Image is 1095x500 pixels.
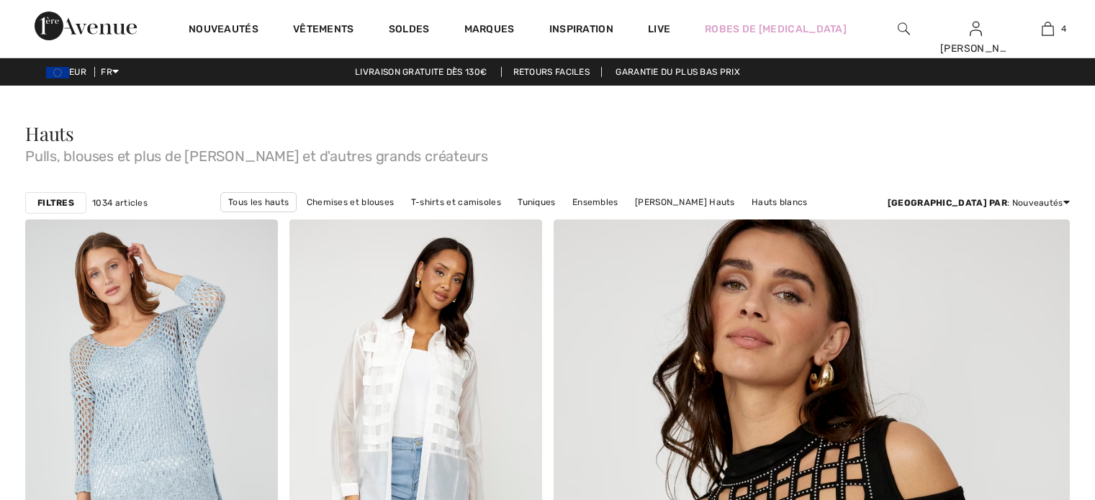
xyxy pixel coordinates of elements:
[744,193,815,212] a: Hauts blancs
[1042,20,1054,37] img: Mon panier
[35,12,137,40] img: 1ère Avenue
[428,212,491,231] a: Hauts noirs
[705,22,847,37] a: Robes de [MEDICAL_DATA]
[293,23,354,38] a: Vêtements
[389,23,430,38] a: Soldes
[510,193,562,212] a: Tuniques
[493,212,608,231] a: Hauts [PERSON_NAME]
[628,193,742,212] a: [PERSON_NAME] Hauts
[604,67,752,77] a: Garantie du plus bas prix
[92,196,148,209] span: 1034 articles
[464,23,515,38] a: Marques
[101,67,119,77] span: FR
[299,193,402,212] a: Chemises et blouses
[888,196,1070,209] div: : Nouveautés
[565,193,626,212] a: Ensembles
[220,192,297,212] a: Tous les hauts
[549,23,613,38] span: Inspiration
[343,67,498,77] a: Livraison gratuite dès 130€
[25,121,74,146] span: Hauts
[970,20,982,37] img: Mes infos
[46,67,92,77] span: EUR
[888,198,1007,208] strong: [GEOGRAPHIC_DATA] par
[404,193,508,212] a: T-shirts et camisoles
[940,41,1011,56] div: [PERSON_NAME]
[25,143,1070,163] span: Pulls, blouses et plus de [PERSON_NAME] et d'autres grands créateurs
[898,20,910,37] img: recherche
[46,67,69,78] img: Euro
[501,67,603,77] a: Retours faciles
[189,23,258,38] a: Nouveautés
[37,196,74,209] strong: Filtres
[648,22,670,37] a: Live
[1061,22,1066,35] span: 4
[970,22,982,35] a: Se connecter
[1012,20,1083,37] a: 4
